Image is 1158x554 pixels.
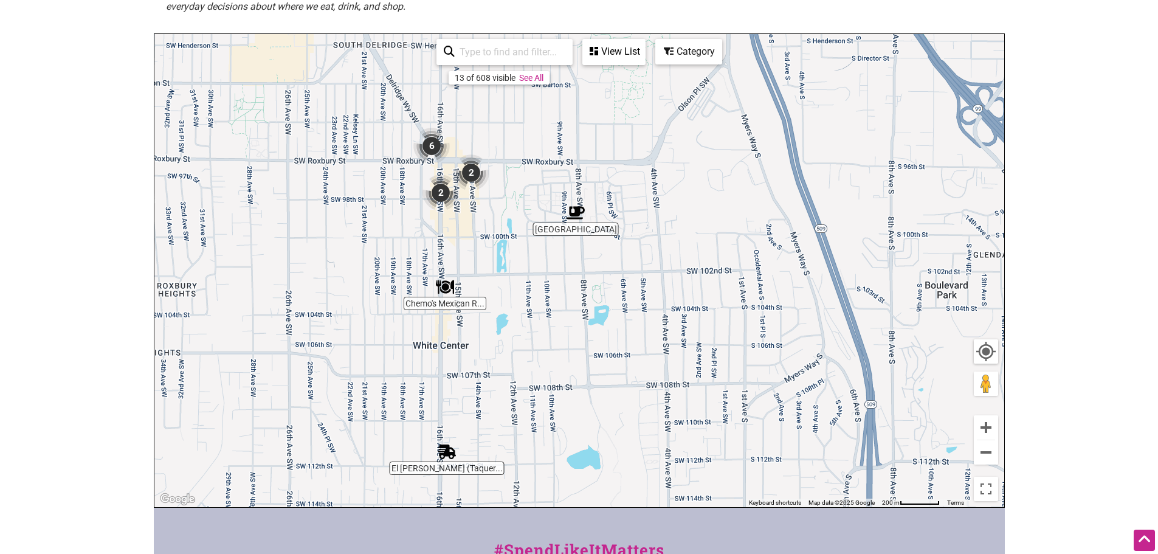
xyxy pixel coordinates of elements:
div: Category [657,40,721,63]
button: Keyboard shortcuts [749,499,801,507]
div: 6 [408,123,455,169]
div: View List [584,40,644,63]
button: Map Scale: 200 m per 62 pixels [878,499,943,507]
a: Open this area in Google Maps (opens a new window) [157,491,198,507]
a: See All [519,73,543,83]
button: Zoom out [974,440,998,465]
div: 13 of 608 visible [455,73,515,83]
span: Map data ©2025 Google [808,499,875,506]
div: See a list of the visible businesses [582,39,646,65]
button: Drag Pegman onto the map to open Street View [974,372,998,396]
div: El Rincon (Taqueria Vellavista) [433,438,461,466]
input: Type to find and filter... [455,40,565,64]
div: Chemo's Mexican Restaurant [431,273,459,301]
img: Google [157,491,198,507]
div: Filter by category [655,39,722,64]
button: Your Location [974,339,998,364]
div: 2 [418,170,464,216]
div: Type to search and filter [436,39,573,65]
div: 2 [448,150,494,196]
div: Scroll Back to Top [1134,530,1155,551]
button: Zoom in [974,415,998,440]
button: Toggle fullscreen view [973,477,998,501]
span: 200 m [882,499,900,506]
a: Terms [947,499,964,506]
div: Greenbridge Cafe [562,199,590,227]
